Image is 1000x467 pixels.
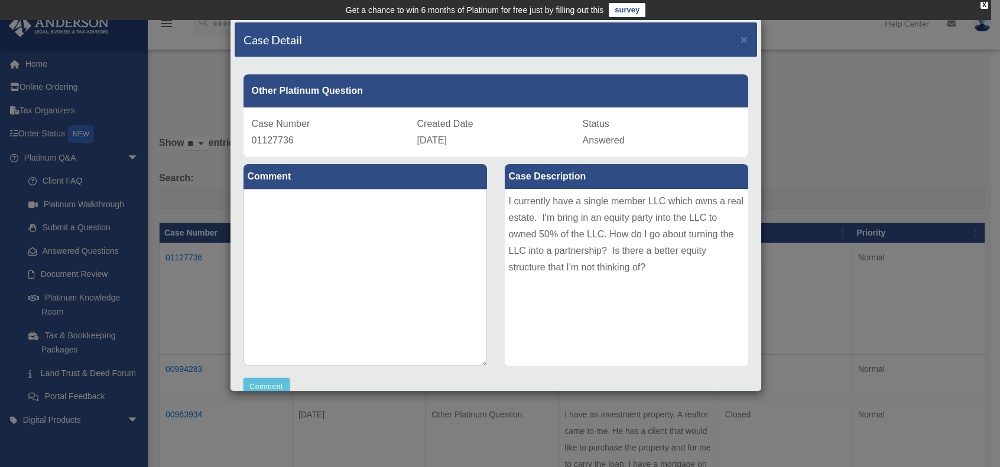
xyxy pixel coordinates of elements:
a: survey [609,3,645,17]
div: close [980,2,988,9]
button: Comment [243,378,290,396]
span: Case Number [252,119,310,129]
label: Case Description [505,164,748,189]
h4: Case Detail [243,31,302,48]
label: Comment [243,164,487,189]
div: Other Platinum Question [243,74,748,107]
button: Close [741,33,748,45]
span: Status [583,119,609,129]
span: 01127736 [252,135,294,145]
span: × [741,32,748,46]
span: Created Date [417,119,473,129]
span: Answered [583,135,625,145]
div: I currently have a single member LLC which owns a real estate. I'm bring in an equity party into ... [505,189,748,366]
div: Get a chance to win 6 months of Platinum for free just by filling out this [346,3,604,17]
span: [DATE] [417,135,447,145]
